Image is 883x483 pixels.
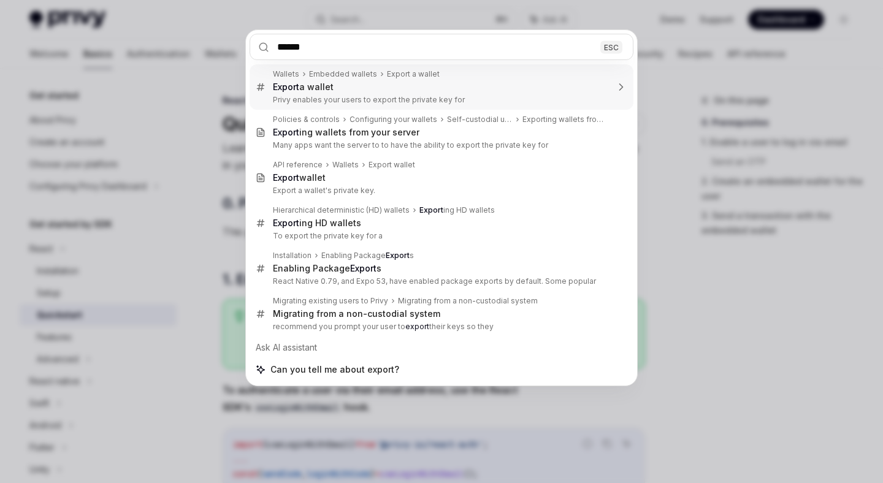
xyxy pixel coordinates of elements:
div: Installation [273,251,312,261]
div: a wallet [273,82,334,93]
div: ing HD wallets [419,205,495,215]
b: export [405,322,429,331]
p: Privy enables your users to export the private key for [273,95,608,105]
span: Can you tell me about export? [270,363,399,376]
b: Export [273,127,299,137]
div: Embedded wallets [309,69,377,79]
div: wallet [273,172,326,183]
div: Ask AI assistant [250,337,633,359]
div: Hierarchical deterministic (HD) wallets [273,205,410,215]
b: Export [273,172,299,183]
div: Wallets [273,69,299,79]
p: Many apps want the server to to have the ability to export the private key for [273,140,608,150]
div: Enabling Package s [273,263,381,274]
div: Export wallet [369,160,415,170]
b: Export [273,218,299,228]
p: React Native 0.79, and Expo 53, have enabled package exports by default. Some popular [273,276,608,286]
b: Export [350,263,377,273]
div: Wallets [332,160,359,170]
b: Export [386,251,410,260]
div: API reference [273,160,323,170]
p: To export the private key for a [273,231,608,241]
p: recommend you prompt your user to their keys so they [273,322,608,332]
b: Export [273,82,299,92]
div: ing HD wallets [273,218,361,229]
div: Migrating from a non-custodial system [398,296,538,306]
div: Export a wallet [387,69,440,79]
b: Export [419,205,443,215]
div: Enabling Package s [321,251,414,261]
p: Export a wallet's private key. [273,186,608,196]
div: Configuring your wallets [350,115,437,124]
div: Exporting wallets from your server [522,115,608,124]
div: Policies & controls [273,115,340,124]
div: Migrating existing users to Privy [273,296,388,306]
div: ESC [600,40,622,53]
div: ing wallets from your server [273,127,419,138]
div: Self-custodial user wallets [447,115,513,124]
div: Migrating from a non-custodial system [273,308,440,319]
